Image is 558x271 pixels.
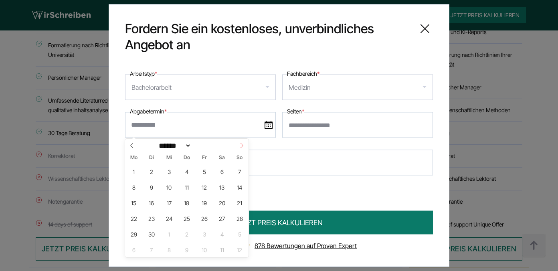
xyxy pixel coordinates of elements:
[232,242,247,257] span: Oktober 12, 2025
[232,179,247,195] span: September 14, 2025
[287,107,304,116] label: Seiten
[214,210,230,226] span: September 27, 2025
[265,121,273,129] img: date
[191,142,218,150] input: Year
[144,179,159,195] span: September 9, 2025
[130,69,157,79] label: Arbeitstyp
[143,155,160,160] span: Di
[235,217,323,228] span: JETZT PREIS KALKULIEREN
[231,155,249,160] span: So
[125,211,433,235] button: JETZT PREIS KALKULIEREN
[196,155,213,160] span: Fr
[179,226,194,242] span: Oktober 2, 2025
[125,21,410,53] span: Fordern Sie ein kostenloses, unverbindliches Angebot an
[214,195,230,210] span: September 20, 2025
[156,142,191,150] select: Month
[232,195,247,210] span: September 21, 2025
[179,195,194,210] span: September 18, 2025
[144,164,159,179] span: September 2, 2025
[232,226,247,242] span: Oktober 5, 2025
[179,179,194,195] span: September 11, 2025
[160,155,178,160] span: Mi
[126,210,142,226] span: September 22, 2025
[125,155,143,160] span: Mo
[196,195,212,210] span: September 19, 2025
[130,107,167,116] label: Abgabetermin
[196,242,212,257] span: Oktober 10, 2025
[179,164,194,179] span: September 4, 2025
[179,242,194,257] span: Oktober 9, 2025
[214,179,230,195] span: September 13, 2025
[125,112,276,138] input: date
[214,226,230,242] span: Oktober 4, 2025
[196,164,212,179] span: September 5, 2025
[289,81,311,94] div: Medizin
[126,164,142,179] span: September 1, 2025
[178,155,196,160] span: Do
[196,210,212,226] span: September 26, 2025
[287,69,319,79] label: Fachbereich
[126,195,142,210] span: September 15, 2025
[214,242,230,257] span: Oktober 11, 2025
[131,81,172,94] div: Bachelorarbeit
[161,179,177,195] span: September 10, 2025
[144,242,159,257] span: Oktober 7, 2025
[214,164,230,179] span: September 6, 2025
[161,242,177,257] span: Oktober 8, 2025
[179,210,194,226] span: September 25, 2025
[213,155,231,160] span: Sa
[232,210,247,226] span: September 28, 2025
[126,179,142,195] span: September 8, 2025
[144,195,159,210] span: September 16, 2025
[161,226,177,242] span: Oktober 1, 2025
[126,242,142,257] span: Oktober 6, 2025
[196,179,212,195] span: September 12, 2025
[126,226,142,242] span: September 29, 2025
[161,195,177,210] span: September 17, 2025
[232,164,247,179] span: September 7, 2025
[144,210,159,226] span: September 23, 2025
[144,226,159,242] span: September 30, 2025
[255,242,357,250] a: 878 Bewertungen auf Proven Expert
[161,210,177,226] span: September 24, 2025
[196,226,212,242] span: Oktober 3, 2025
[161,164,177,179] span: September 3, 2025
